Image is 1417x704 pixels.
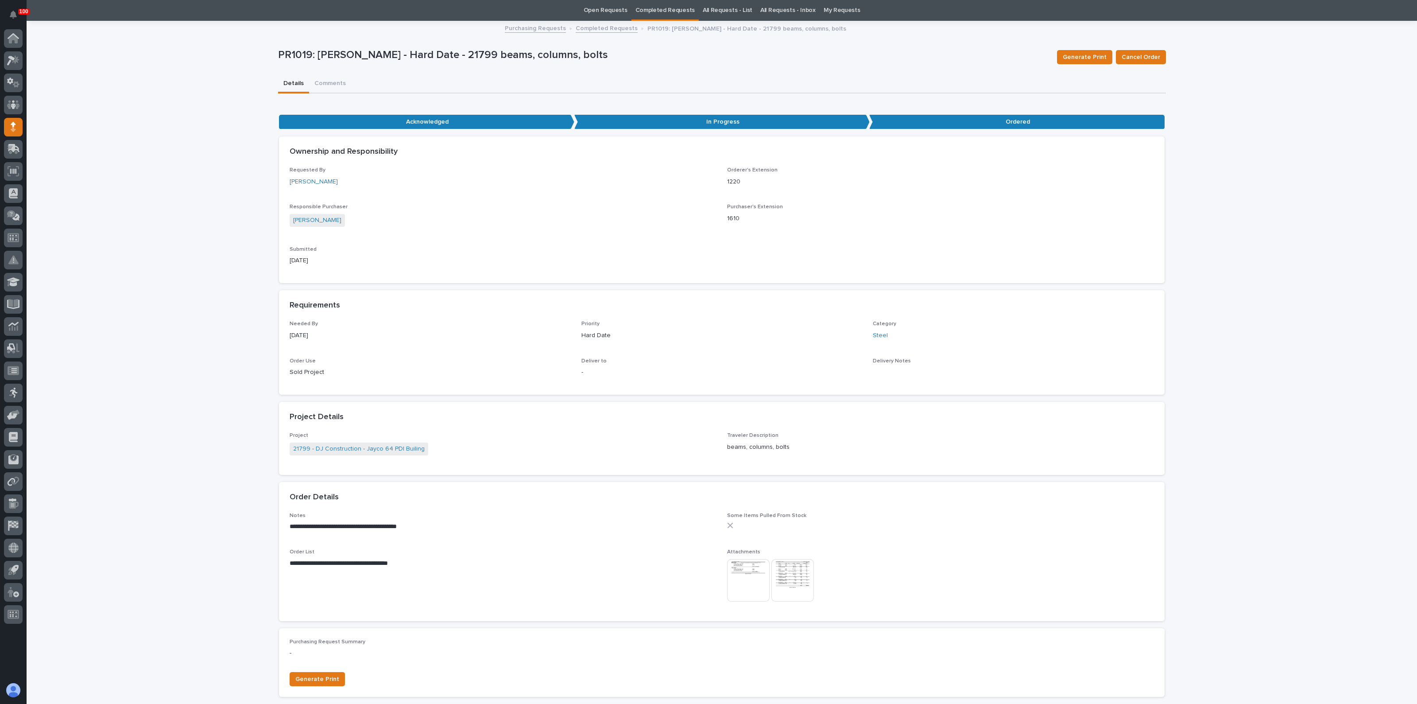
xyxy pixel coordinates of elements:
p: Hard Date [581,331,863,340]
span: Order Use [290,358,316,364]
p: 100 [19,8,28,15]
span: Category [873,321,896,327]
p: In Progress [574,115,870,129]
span: Orderer's Extension [727,167,778,173]
a: Purchasing Requests [505,23,566,33]
p: [DATE] [290,331,571,340]
button: users-avatar [4,681,23,700]
span: Order List [290,549,314,555]
h2: Ownership and Responsibility [290,147,398,157]
h2: Requirements [290,301,340,311]
a: [PERSON_NAME] [293,216,341,225]
p: 1610 [727,214,1154,223]
span: Deliver to [581,358,607,364]
button: Generate Print [290,672,345,686]
span: Submitted [290,247,317,252]
h2: Project Details [290,412,344,422]
span: Responsible Purchaser [290,204,348,210]
p: Acknowledged [279,115,574,129]
p: beams, columns, bolts [727,443,1154,452]
span: Attachments [727,549,760,555]
p: [DATE] [290,256,716,265]
span: Needed By [290,321,318,327]
button: Generate Print [1057,50,1112,64]
p: PR1019: [PERSON_NAME] - Hard Date - 21799 beams, columns, bolts [647,23,846,33]
span: Generate Print [1063,52,1107,62]
button: Details [278,75,309,93]
span: Project [290,433,308,438]
button: Comments [309,75,351,93]
p: Ordered [869,115,1165,129]
span: Traveler Description [727,433,778,438]
h2: Order Details [290,493,339,502]
span: Purchasing Request Summary [290,639,365,645]
span: Notes [290,513,306,518]
p: PR1019: [PERSON_NAME] - Hard Date - 21799 beams, columns, bolts [278,49,1050,62]
a: Completed Requests [576,23,638,33]
span: Requested By [290,167,325,173]
span: Purchaser's Extension [727,204,783,210]
span: Priority [581,321,600,327]
a: 21799 - DJ Construction - Jayco 64 PDI Builing [293,444,425,454]
a: Steel [873,331,888,340]
span: Delivery Notes [873,358,911,364]
button: Cancel Order [1116,50,1166,64]
span: Generate Print [295,674,339,685]
p: - [290,649,571,658]
button: Notifications [4,5,23,24]
span: Some Items Pulled From Stock [727,513,806,518]
p: Sold Project [290,368,571,377]
p: 1220 [727,177,1154,187]
span: Cancel Order [1122,52,1160,62]
div: Notifications100 [11,11,23,25]
p: - [581,368,863,377]
a: [PERSON_NAME] [290,177,338,187]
